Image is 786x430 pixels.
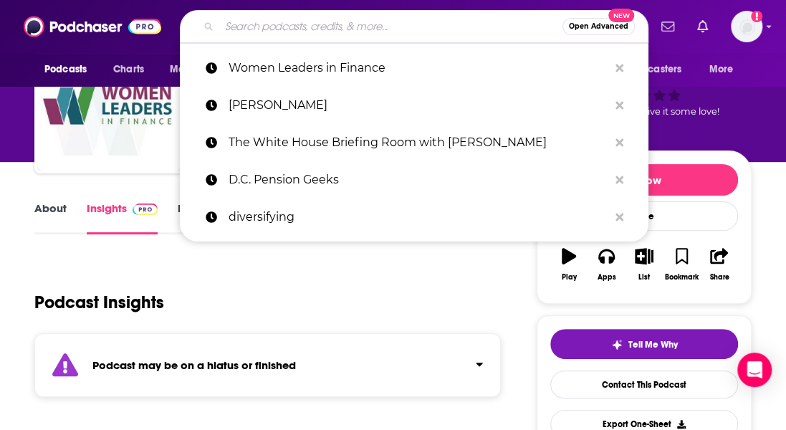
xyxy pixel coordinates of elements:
[699,56,752,83] button: open menu
[180,124,648,161] a: The White House Briefing Room with [PERSON_NAME]
[626,239,663,290] button: List
[180,49,648,87] a: Women Leaders in Finance
[611,339,623,350] img: tell me why sparkle
[113,59,144,80] span: Charts
[37,27,181,171] img: Women Leaders in Finance
[229,161,608,199] p: D.C. Pension Geeks
[229,199,608,236] p: diversifying
[180,87,648,124] a: [PERSON_NAME]
[92,358,296,372] strong: Podcast may be on a hiatus or finished
[701,239,738,290] button: Share
[603,56,702,83] button: open menu
[34,201,67,234] a: About
[751,11,762,22] svg: Add a profile image
[562,273,577,282] div: Play
[608,9,634,22] span: New
[562,18,635,35] button: Open AdvancedNew
[229,87,608,124] p: mark halperin
[178,201,243,234] a: Episodes15
[691,14,714,39] a: Show notifications dropdown
[34,56,105,83] button: open menu
[731,11,762,42] img: User Profile
[160,56,239,83] button: open menu
[219,15,562,38] input: Search podcasts, credits, & more...
[34,292,164,313] h1: Podcast Insights
[550,371,738,398] a: Contact This Podcast
[731,11,762,42] span: Logged in as gmalloy
[569,23,628,30] span: Open Advanced
[731,11,762,42] button: Show profile menu
[663,239,700,290] button: Bookmark
[638,273,650,282] div: List
[550,239,588,290] button: Play
[104,56,153,83] a: Charts
[656,14,680,39] a: Show notifications dropdown
[709,273,729,282] div: Share
[24,13,161,40] img: Podchaser - Follow, Share and Rate Podcasts
[737,353,772,387] div: Open Intercom Messenger
[87,201,158,234] a: InsightsPodchaser Pro
[709,59,734,80] span: More
[170,59,221,80] span: Monitoring
[34,333,501,397] section: Click to expand status details
[628,339,678,350] span: Tell Me Why
[180,199,648,236] a: diversifying
[180,10,648,43] div: Search podcasts, credits, & more...
[229,124,608,161] p: The White House Briefing Room with Jon Decker
[229,49,608,87] p: Women Leaders in Finance
[550,329,738,359] button: tell me why sparkleTell Me Why
[180,161,648,199] a: D.C. Pension Geeks
[44,59,87,80] span: Podcasts
[133,204,158,215] img: Podchaser Pro
[598,273,616,282] div: Apps
[588,239,625,290] button: Apps
[665,273,699,282] div: Bookmark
